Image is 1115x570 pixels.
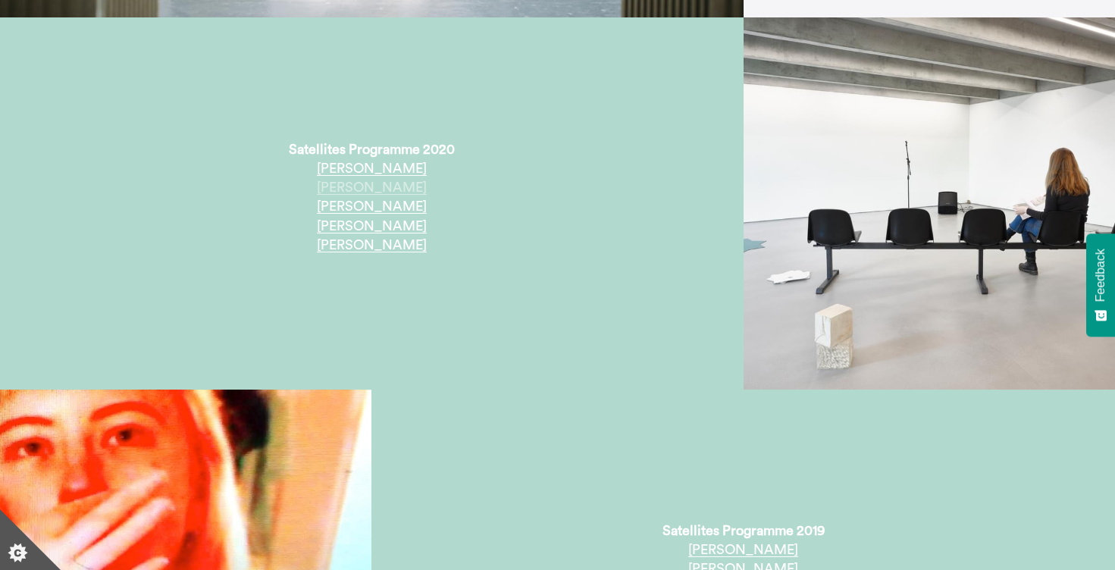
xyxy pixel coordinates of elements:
[688,543,798,557] a: [PERSON_NAME]
[317,180,427,195] a: [PERSON_NAME]
[317,161,427,176] a: [PERSON_NAME]
[289,142,455,156] strong: Satellites Programme 2020
[317,219,427,233] a: [PERSON_NAME]
[1094,249,1107,302] span: Feedback
[662,524,825,537] strong: Satellites Programme 2019
[317,238,427,252] a: [PERSON_NAME]
[744,17,1115,389] img: Sulaïman Majali, 'saracen go home', mixed media installation, 2020, Collective, Edinburgh. Photo ...
[317,199,427,214] a: [PERSON_NAME]
[1086,233,1115,337] button: Feedback - Show survey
